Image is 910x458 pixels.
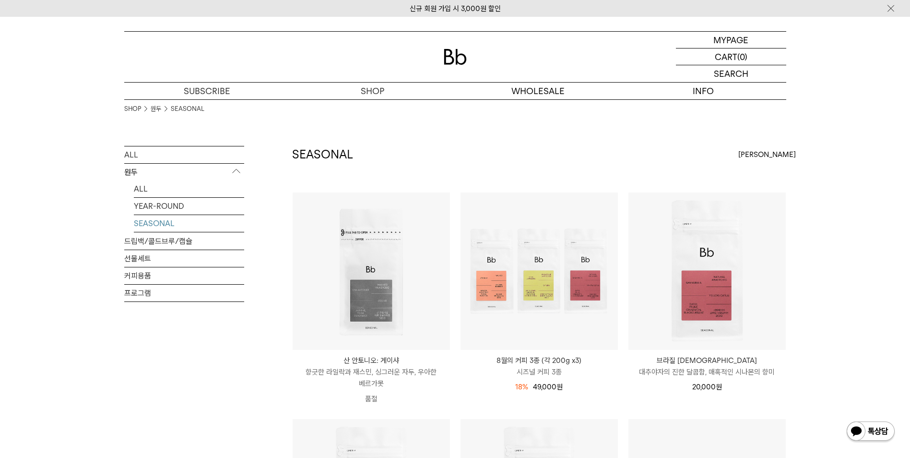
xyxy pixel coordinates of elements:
[461,355,618,366] p: 8월의 커피 3종 (각 200g x3)
[461,355,618,378] a: 8월의 커피 3종 (각 200g x3) 시즈널 커피 3종
[846,421,896,444] img: 카카오톡 채널 1:1 채팅 버튼
[124,164,244,181] p: 원두
[293,355,450,366] p: 산 안토니오: 게이샤
[738,149,796,160] span: [PERSON_NAME]
[515,381,528,393] div: 18%
[676,48,786,65] a: CART (0)
[290,83,455,99] a: SHOP
[124,285,244,301] a: 프로그램
[293,389,450,409] p: 품절
[151,104,161,114] a: 원두
[692,383,722,391] span: 20,000
[455,83,621,99] p: WHOLESALE
[628,355,786,378] a: 브라질 [DEMOGRAPHIC_DATA] 대추야자의 진한 달콤함, 매혹적인 시나몬의 향미
[410,4,501,13] a: 신규 회원 가입 시 3,000원 할인
[124,146,244,163] a: ALL
[444,49,467,65] img: 로고
[533,383,563,391] span: 49,000
[461,193,618,350] img: 8월의 커피 3종 (각 200g x3)
[628,355,786,366] p: 브라질 [DEMOGRAPHIC_DATA]
[713,32,748,48] p: MYPAGE
[292,146,353,163] h2: SEASONAL
[134,215,244,232] a: SEASONAL
[124,267,244,284] a: 커피용품
[676,32,786,48] a: MYPAGE
[134,181,244,197] a: ALL
[628,193,786,350] img: 브라질 사맘바이아
[621,83,786,99] p: INFO
[293,193,450,350] img: 산 안토니오: 게이샤
[293,355,450,389] a: 산 안토니오: 게이샤 향긋한 라일락과 재스민, 싱그러운 자두, 우아한 베르가못
[628,366,786,378] p: 대추야자의 진한 달콤함, 매혹적인 시나몬의 향미
[714,65,748,82] p: SEARCH
[556,383,563,391] span: 원
[715,48,737,65] p: CART
[124,250,244,267] a: 선물세트
[293,366,450,389] p: 향긋한 라일락과 재스민, 싱그러운 자두, 우아한 베르가못
[737,48,747,65] p: (0)
[716,383,722,391] span: 원
[124,83,290,99] a: SUBSCRIBE
[134,198,244,215] a: YEAR-ROUND
[124,104,141,114] a: SHOP
[171,104,204,114] a: SEASONAL
[461,366,618,378] p: 시즈널 커피 3종
[124,233,244,250] a: 드립백/콜드브루/캡슐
